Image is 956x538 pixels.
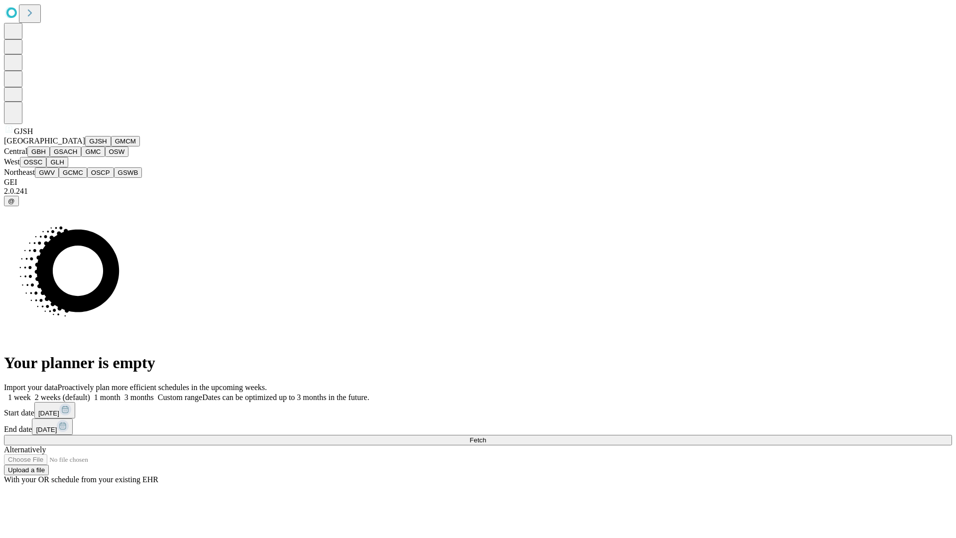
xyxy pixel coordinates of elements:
[202,393,369,402] span: Dates can be optimized up to 3 months in the future.
[4,475,158,484] span: With your OR schedule from your existing EHR
[4,168,35,176] span: Northeast
[27,146,50,157] button: GBH
[32,418,73,435] button: [DATE]
[114,167,142,178] button: GSWB
[58,383,267,392] span: Proactively plan more efficient schedules in the upcoming weeks.
[158,393,202,402] span: Custom range
[4,383,58,392] span: Import your data
[38,409,59,417] span: [DATE]
[470,436,486,444] span: Fetch
[35,393,90,402] span: 2 weeks (default)
[8,393,31,402] span: 1 week
[36,426,57,433] span: [DATE]
[4,418,952,435] div: End date
[4,435,952,445] button: Fetch
[14,127,33,135] span: GJSH
[4,354,952,372] h1: Your planner is empty
[8,197,15,205] span: @
[46,157,68,167] button: GLH
[87,167,114,178] button: OSCP
[4,187,952,196] div: 2.0.241
[105,146,129,157] button: OSW
[81,146,105,157] button: GMC
[4,465,49,475] button: Upload a file
[50,146,81,157] button: GSACH
[4,157,20,166] span: West
[94,393,120,402] span: 1 month
[124,393,154,402] span: 3 months
[4,196,19,206] button: @
[4,445,46,454] span: Alternatively
[4,136,85,145] span: [GEOGRAPHIC_DATA]
[35,167,59,178] button: GWV
[4,147,27,155] span: Central
[85,136,111,146] button: GJSH
[59,167,87,178] button: GCMC
[4,402,952,418] div: Start date
[20,157,47,167] button: OSSC
[34,402,75,418] button: [DATE]
[111,136,140,146] button: GMCM
[4,178,952,187] div: GEI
